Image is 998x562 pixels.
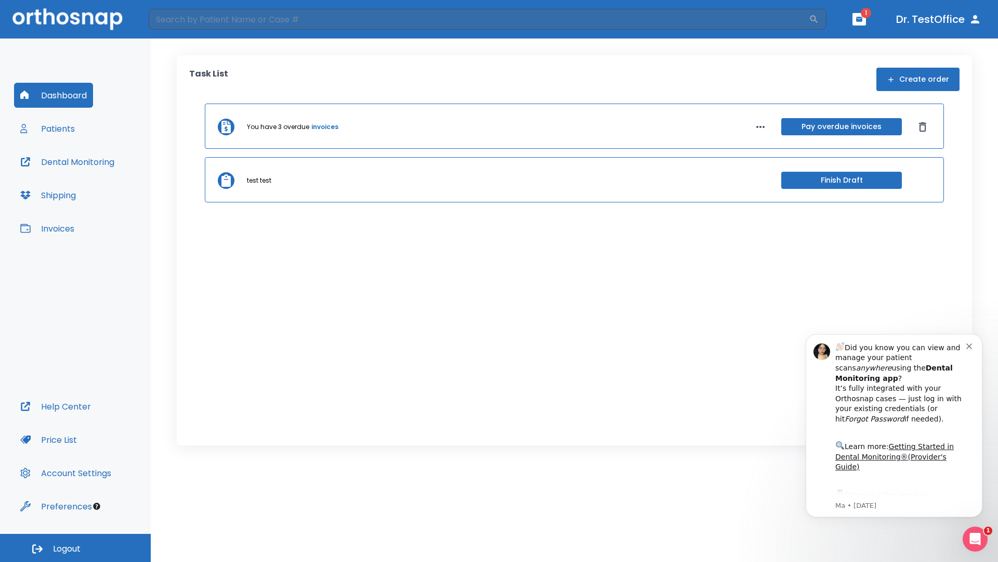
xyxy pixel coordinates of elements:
[14,216,81,241] button: Invoices
[14,116,81,141] button: Patients
[14,494,98,519] button: Preferences
[892,10,986,29] button: Dr. TestOffice
[876,68,960,91] button: Create order
[790,321,998,557] iframe: Intercom notifications message
[781,172,902,189] button: Finish Draft
[247,122,309,132] p: You have 3 overdue
[14,183,82,208] button: Shipping
[311,122,338,132] a: invoices
[781,118,902,135] button: Pay overdue invoices
[861,8,871,18] span: 1
[14,427,83,452] button: Price List
[53,543,81,555] span: Logout
[14,149,121,174] button: Dental Monitoring
[14,83,93,108] button: Dashboard
[984,527,992,535] span: 1
[14,394,97,419] button: Help Center
[149,9,809,30] input: Search by Patient Name or Case #
[963,527,988,552] iframe: Intercom live chat
[92,502,101,511] div: Tooltip anchor
[914,119,931,135] button: Dismiss
[247,176,271,185] p: test test
[189,68,228,91] p: Task List
[14,461,117,486] button: Account Settings
[12,8,123,30] img: Orthosnap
